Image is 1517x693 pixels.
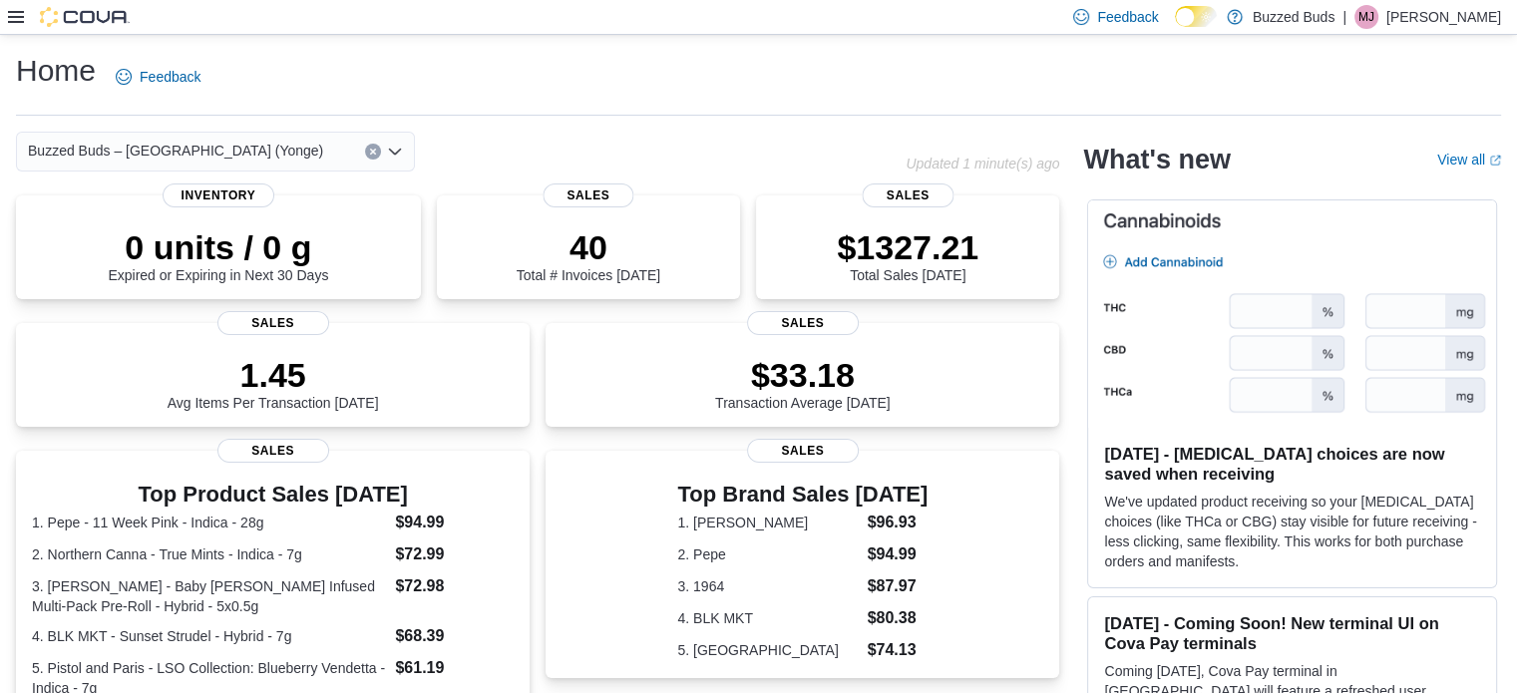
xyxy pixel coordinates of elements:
p: $33.18 [715,355,891,395]
dd: $72.99 [395,542,514,566]
dd: $87.97 [868,574,929,598]
p: [PERSON_NAME] [1386,5,1501,29]
span: Dark Mode [1175,27,1176,28]
dd: $94.99 [395,511,514,534]
div: Total # Invoices [DATE] [517,227,660,283]
span: Sales [863,183,953,207]
dd: $74.13 [868,638,929,662]
h1: Home [16,51,96,91]
dt: 4. BLK MKT - Sunset Strudel - Hybrid - 7g [32,626,387,646]
dt: 5. [GEOGRAPHIC_DATA] [677,640,859,660]
span: Sales [217,439,329,463]
dd: $96.93 [868,511,929,534]
div: Total Sales [DATE] [837,227,978,283]
span: Inventory [163,183,274,207]
div: Avg Items Per Transaction [DATE] [168,355,379,411]
p: | [1342,5,1346,29]
p: Buzzed Buds [1253,5,1335,29]
p: We've updated product receiving so your [MEDICAL_DATA] choices (like THCa or CBG) stay visible fo... [1104,492,1480,571]
span: Sales [543,183,633,207]
span: Feedback [140,67,200,87]
div: Maggie Jerstad [1354,5,1378,29]
span: Feedback [1097,7,1158,27]
dt: 2. Northern Canna - True Mints - Indica - 7g [32,544,387,564]
input: Dark Mode [1175,6,1217,27]
dd: $80.38 [868,606,929,630]
h3: [DATE] - [MEDICAL_DATA] choices are now saved when receiving [1104,444,1480,484]
svg: External link [1489,155,1501,167]
a: Feedback [108,57,208,97]
dd: $94.99 [868,542,929,566]
p: $1327.21 [837,227,978,267]
span: Buzzed Buds – [GEOGRAPHIC_DATA] (Yonge) [28,139,323,163]
a: View allExternal link [1437,152,1501,168]
dd: $72.98 [395,574,514,598]
p: 40 [517,227,660,267]
p: Updated 1 minute(s) ago [906,156,1059,172]
p: 1.45 [168,355,379,395]
dd: $61.19 [395,656,514,680]
div: Transaction Average [DATE] [715,355,891,411]
dd: $68.39 [395,624,514,648]
dt: 1. Pepe - 11 Week Pink - Indica - 28g [32,513,387,532]
span: MJ [1358,5,1374,29]
span: Sales [217,311,329,335]
button: Open list of options [387,144,403,160]
h2: What's new [1083,144,1230,175]
img: Cova [40,7,130,27]
dt: 1. [PERSON_NAME] [677,513,859,532]
dt: 3. [PERSON_NAME] - Baby [PERSON_NAME] Infused Multi-Pack Pre-Roll - Hybrid - 5x0.5g [32,576,387,616]
dt: 4. BLK MKT [677,608,859,628]
span: Sales [747,439,859,463]
button: Clear input [365,144,381,160]
dt: 3. 1964 [677,576,859,596]
span: Sales [747,311,859,335]
h3: Top Product Sales [DATE] [32,483,514,507]
h3: [DATE] - Coming Soon! New terminal UI on Cova Pay terminals [1104,613,1480,653]
dt: 2. Pepe [677,544,859,564]
div: Expired or Expiring in Next 30 Days [108,227,328,283]
h3: Top Brand Sales [DATE] [677,483,928,507]
p: 0 units / 0 g [108,227,328,267]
